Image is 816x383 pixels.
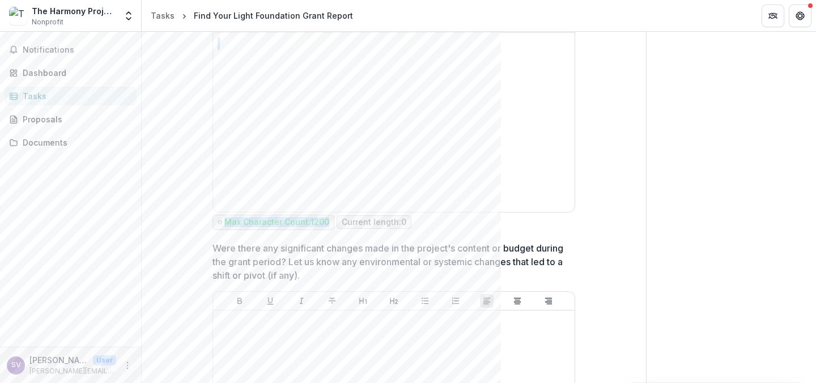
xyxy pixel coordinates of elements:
[9,7,27,25] img: The Harmony Project
[295,294,308,308] button: Italicize
[5,41,137,59] button: Notifications
[23,45,132,55] span: Notifications
[762,5,784,27] button: Partners
[224,218,329,227] p: Max Character Count: 1200
[356,294,370,308] button: Heading 1
[542,294,555,308] button: Align Right
[418,294,432,308] button: Bullet List
[449,294,462,308] button: Ordered List
[32,17,63,27] span: Nonprofit
[5,110,137,129] a: Proposals
[23,113,127,125] div: Proposals
[151,10,175,22] div: Tasks
[789,5,811,27] button: Get Help
[23,67,127,79] div: Dashboard
[480,294,494,308] button: Align Left
[5,87,137,105] a: Tasks
[121,5,137,27] button: Open entity switcher
[325,294,339,308] button: Strike
[5,63,137,82] a: Dashboard
[263,294,277,308] button: Underline
[511,294,524,308] button: Align Center
[23,137,127,148] div: Documents
[29,366,116,376] p: [PERSON_NAME][EMAIL_ADDRESS][DOMAIN_NAME]
[212,241,568,282] p: Were there any significant changes made in the project's content or budget during the grant perio...
[23,90,127,102] div: Tasks
[32,5,116,17] div: The Harmony Project
[29,354,88,366] p: [PERSON_NAME]
[93,355,116,365] p: User
[5,133,137,152] a: Documents
[11,361,21,369] div: Sam Vasquez
[121,359,134,372] button: More
[342,218,406,227] p: Current length: 0
[194,10,353,22] div: Find Your Light Foundation Grant Report
[387,294,401,308] button: Heading 2
[146,7,358,24] nav: breadcrumb
[146,7,179,24] a: Tasks
[233,294,246,308] button: Bold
